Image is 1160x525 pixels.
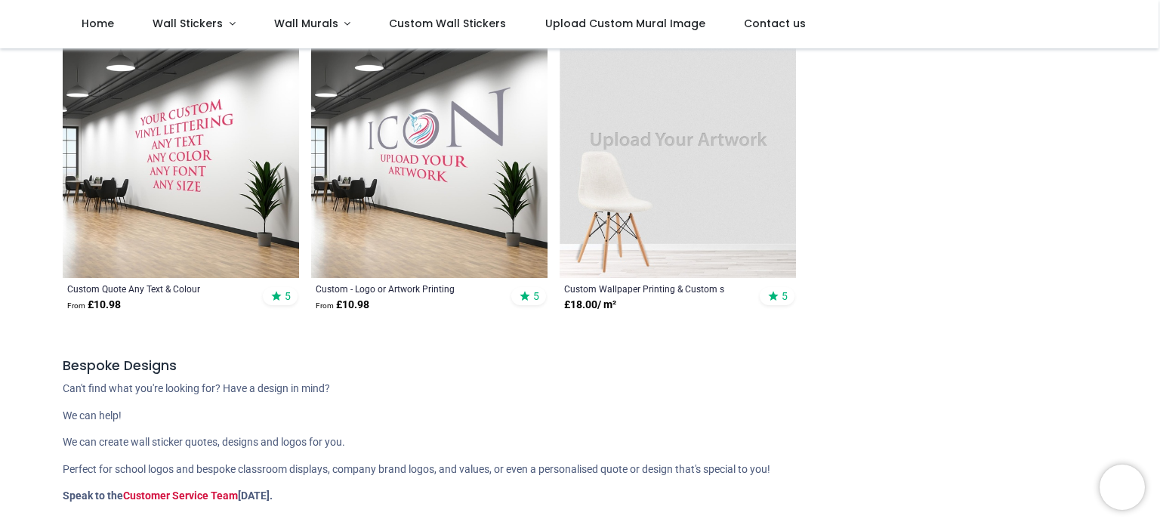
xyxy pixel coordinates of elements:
span: From [67,301,85,310]
span: Home [82,16,114,31]
p: We can create wall sticker quotes, designs and logos for you. [63,435,1097,450]
span: 5 [782,289,788,303]
strong: £ 18.00 / m² [564,298,616,313]
img: Custom Wall Sticker - Logo or Artwork Printing - Upload your design [311,42,548,278]
img: Custom Wall Sticker Quote Any Text & Colour - Vinyl Lettering [63,42,299,278]
p: We can help! [63,409,1097,424]
span: 5 [285,289,291,303]
p: Can't find what you're looking for? Have a design in mind? [63,381,1097,397]
strong: £ 10.98 [316,298,369,313]
strong: Speak to the [DATE]. [63,489,273,502]
span: Wall Stickers [153,16,223,31]
a: Custom - Logo or Artwork Printing [316,283,498,295]
a: Custom Wallpaper Printing & Custom s [564,283,746,295]
iframe: Brevo live chat [1100,465,1145,510]
span: Wall Murals [274,16,338,31]
p: Perfect for school logos and bespoke classroom displays, company brand logos, and values, or even... [63,462,1097,477]
span: From [316,301,334,310]
span: Custom Wall Stickers [389,16,506,31]
span: 5 [533,289,539,303]
a: Customer Service Team [123,489,238,502]
strong: £ 10.98 [67,298,121,313]
span: Upload Custom Mural Image [545,16,705,31]
a: Custom Quote Any Text & Colour [67,283,249,295]
img: Custom Wallpaper Printing & Custom Wall Murals [560,42,796,278]
span: Contact us [744,16,806,31]
h5: Bespoke Designs [63,357,1097,375]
